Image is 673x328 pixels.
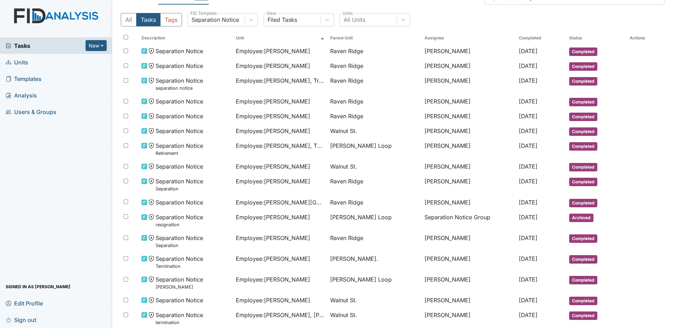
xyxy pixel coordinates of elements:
span: Separation Notice termination [156,311,203,326]
a: Tasks [6,42,86,50]
span: Separation Notice [156,127,203,135]
th: Actions [627,32,662,44]
small: resignation [156,221,203,228]
button: Tags [160,13,182,26]
span: Raven Ridge [330,234,363,242]
span: Separation Notice separation notice [156,76,203,92]
span: Completed [569,98,597,106]
span: Employee : [PERSON_NAME], Thallaria [236,141,325,150]
td: [PERSON_NAME] [422,139,516,159]
th: Toggle SortBy [327,32,422,44]
span: Separation Notice [156,97,203,106]
span: Units [6,57,28,68]
span: [DATE] [519,199,537,206]
small: [PERSON_NAME] [156,284,203,290]
span: Completed [569,234,597,243]
td: [PERSON_NAME] [422,231,516,252]
span: [DATE] [519,142,537,149]
span: Sign out [6,314,36,325]
span: Raven Ridge [330,97,363,106]
span: Employee : [PERSON_NAME] [236,97,310,106]
span: Separation Notice [156,296,203,304]
span: Completed [569,142,597,151]
span: Separation Notice Separation [156,177,203,192]
div: All Units [344,15,365,24]
span: Raven Ridge [330,112,363,120]
span: [PERSON_NAME] Loop [330,213,392,221]
span: Separation Notice Retirement [156,141,203,157]
span: Separation Notice Termination [156,254,203,270]
span: Separation Notice Separation [156,234,203,249]
td: [PERSON_NAME] [422,59,516,74]
span: Signed in as [PERSON_NAME] [6,281,70,292]
span: Completed [569,255,597,264]
span: Completed [569,297,597,305]
span: [DATE] [519,163,537,170]
small: Separation [156,185,203,192]
td: [PERSON_NAME] [422,159,516,174]
span: Employee : [PERSON_NAME] [236,177,310,185]
td: [PERSON_NAME] [422,174,516,195]
span: Completed [569,163,597,171]
span: [PERSON_NAME]. [330,254,378,263]
span: Completed [569,276,597,284]
span: Completed [569,77,597,86]
span: Walnut St. [330,296,357,304]
span: Completed [569,62,597,71]
span: Raven Ridge [330,177,363,185]
span: Templates [6,73,42,84]
span: Employee : [PERSON_NAME] [236,62,310,70]
td: [PERSON_NAME] [422,124,516,139]
span: Employee : [PERSON_NAME] [236,275,310,284]
span: [DATE] [519,255,537,262]
th: Toggle SortBy [566,32,627,44]
td: [PERSON_NAME] [422,109,516,124]
td: [PERSON_NAME] [422,74,516,94]
span: Walnut St. [330,127,357,135]
span: [DATE] [519,214,537,221]
input: Toggle All Rows Selected [124,35,128,39]
td: [PERSON_NAME] [422,44,516,59]
span: Separation Notice [156,198,203,207]
span: Completed [569,127,597,136]
td: [PERSON_NAME] [422,195,516,210]
span: [DATE] [519,234,537,241]
small: termination [156,319,203,326]
span: [DATE] [519,311,537,318]
td: [PERSON_NAME] [422,272,516,293]
span: Completed [569,113,597,121]
span: [DATE] [519,98,537,105]
span: Raven Ridge [330,47,363,55]
span: Walnut St. [330,311,357,319]
div: Filed Tasks [268,15,297,24]
span: Users & Groups [6,106,56,117]
span: Employee : [PERSON_NAME] [236,162,310,171]
span: [PERSON_NAME] Loop [330,141,392,150]
div: Type filter [121,13,182,26]
button: Tasks [136,13,161,26]
span: [DATE] [519,113,537,120]
small: Retirement [156,150,203,157]
td: Separation Notice Group [422,210,516,231]
span: Employee : [PERSON_NAME] [236,213,310,221]
span: Archived [569,214,593,222]
span: Raven Ridge [330,62,363,70]
span: Employee : [PERSON_NAME] [236,112,310,120]
button: New [86,40,107,51]
span: Completed [569,178,597,186]
span: Employee : [PERSON_NAME] [236,127,310,135]
span: Raven Ridge [330,198,363,207]
span: Completed [569,311,597,320]
button: All [121,13,137,26]
span: Raven Ridge [330,76,363,85]
span: Separation Notice [156,47,203,55]
span: Separation Notice resignation [156,213,203,228]
span: Separation Notice [156,162,203,171]
th: Assignee [422,32,516,44]
span: Employee : [PERSON_NAME] [236,234,310,242]
span: [DATE] [519,62,537,69]
span: Employee : [PERSON_NAME][GEOGRAPHIC_DATA] [236,198,325,207]
small: Separation [156,242,203,249]
span: Employee : [PERSON_NAME] [236,47,310,55]
th: Toggle SortBy [139,32,233,44]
